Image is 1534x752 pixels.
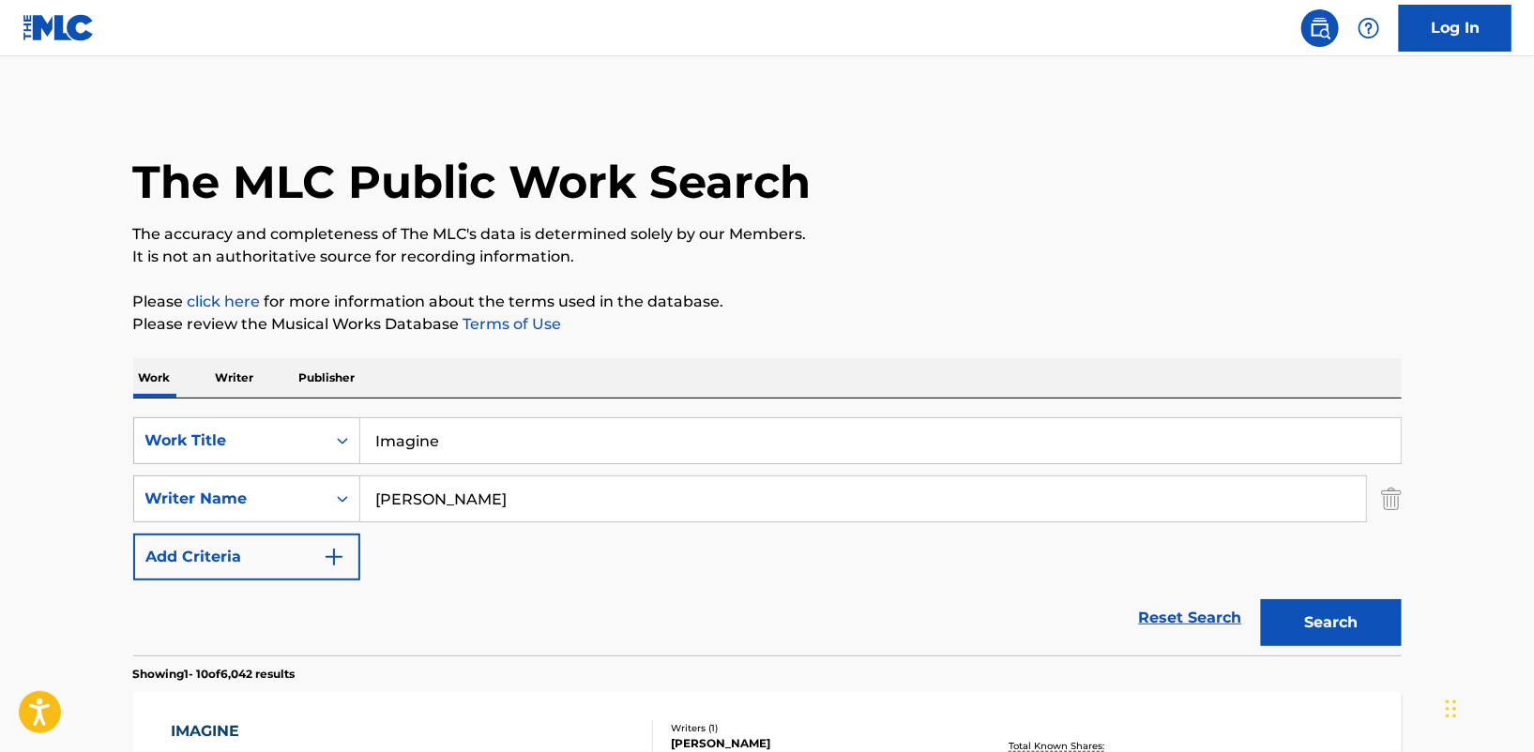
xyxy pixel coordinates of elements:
div: Help [1350,9,1388,47]
img: MLC Logo [23,14,95,41]
h1: The MLC Public Work Search [133,154,812,210]
a: Terms of Use [460,315,562,333]
img: search [1309,17,1331,39]
div: Drag [1446,681,1457,737]
p: It is not an authoritative source for recording information. [133,246,1402,268]
iframe: Chat Widget [1440,662,1534,752]
a: Log In [1399,5,1511,52]
a: Reset Search [1130,597,1252,639]
button: Add Criteria [133,534,360,580]
div: [PERSON_NAME] [671,735,954,752]
img: help [1358,17,1380,39]
div: Work Title [145,429,314,452]
p: Work [133,358,176,398]
form: Search Form [133,417,1402,655]
img: Delete Criterion [1381,475,1402,522]
p: Showing 1 - 10 of 6,042 results [133,666,296,683]
img: 9d2ae6d4665cec9f34b9.svg [323,546,345,568]
p: The accuracy and completeness of The MLC's data is determined solely by our Members. [133,223,1402,246]
a: Public Search [1301,9,1339,47]
p: Publisher [294,358,361,398]
a: click here [188,293,261,310]
div: Writers ( 1 ) [671,721,954,735]
p: Please review the Musical Works Database [133,313,1402,336]
div: IMAGINE [171,720,338,743]
p: Writer [210,358,260,398]
button: Search [1261,599,1402,646]
p: Please for more information about the terms used in the database. [133,291,1402,313]
div: Writer Name [145,488,314,510]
